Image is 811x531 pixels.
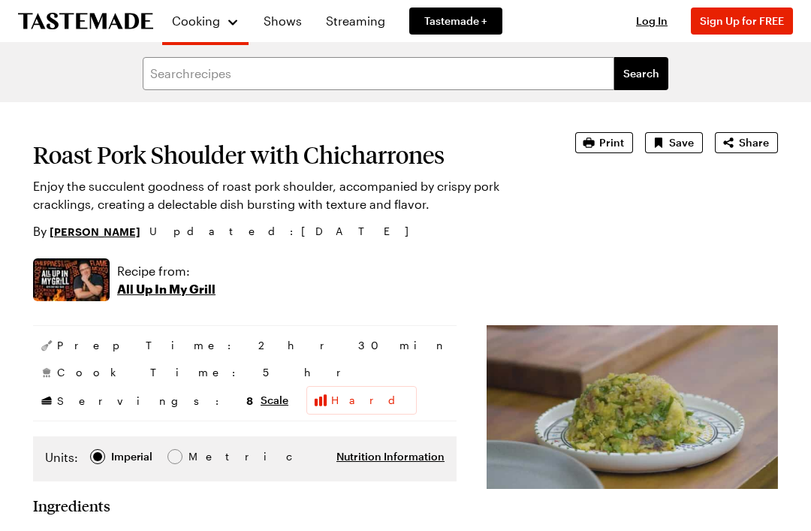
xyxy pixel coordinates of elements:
[409,8,502,35] a: Tastemade +
[331,393,410,408] span: Hard
[424,14,487,29] span: Tastemade +
[117,262,216,298] a: Recipe from:All Up In My Grill
[33,222,140,240] p: By
[57,338,448,353] span: Prep Time: 2 hr 30 min
[45,448,220,469] div: Imperial Metric
[33,141,533,168] h1: Roast Pork Shoulder with Chicharrones
[171,6,240,36] button: Cooking
[57,393,253,409] span: Servings:
[33,258,110,301] img: Show where recipe is used
[57,365,355,380] span: Cook Time: 5 hr
[700,14,784,27] span: Sign Up for FREE
[739,135,769,150] span: Share
[715,132,778,153] button: Share
[336,449,445,464] button: Nutrition Information
[172,14,220,28] span: Cooking
[691,8,793,35] button: Sign Up for FREE
[622,14,682,29] button: Log In
[149,223,424,240] span: Updated : [DATE]
[33,177,533,213] p: Enjoy the succulent goodness of roast pork shoulder, accompanied by crispy pork cracklings, creat...
[111,448,154,465] span: Imperial
[645,132,703,153] button: Save recipe
[636,14,668,27] span: Log In
[614,57,668,90] button: filters
[117,280,216,298] p: All Up In My Grill
[188,448,222,465] span: Metric
[599,135,624,150] span: Print
[575,132,633,153] button: Print
[50,223,140,240] a: [PERSON_NAME]
[111,448,152,465] div: Imperial
[117,262,216,280] p: Recipe from:
[45,448,78,466] label: Units:
[623,66,659,81] span: Search
[33,496,110,514] h2: Ingredients
[669,135,694,150] span: Save
[261,393,288,408] button: Scale
[188,448,220,465] div: Metric
[18,13,153,30] a: To Tastemade Home Page
[246,393,253,407] span: 8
